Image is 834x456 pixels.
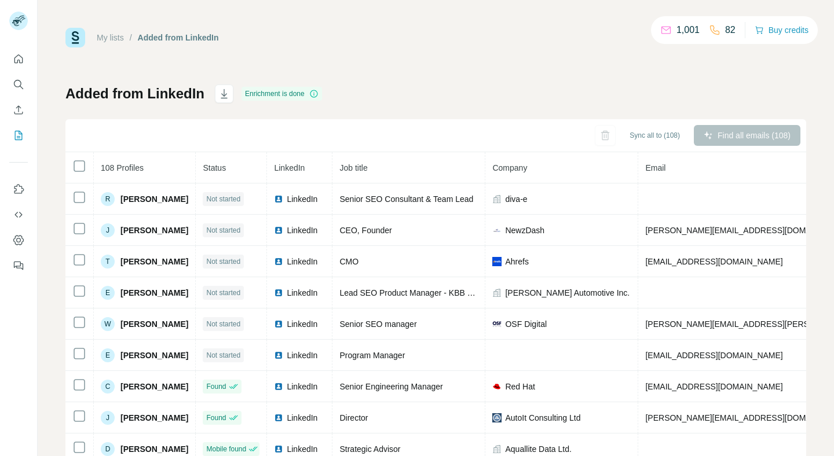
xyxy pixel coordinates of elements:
[274,382,283,391] img: LinkedIn logo
[274,226,283,235] img: LinkedIn logo
[9,204,28,225] button: Use Surfe API
[505,381,535,392] span: Red Hat
[274,194,283,204] img: LinkedIn logo
[287,256,317,267] span: LinkedIn
[274,444,283,454] img: LinkedIn logo
[120,350,188,361] span: [PERSON_NAME]
[274,319,283,329] img: LinkedIn logo
[274,288,283,297] img: LinkedIn logo
[339,351,405,360] span: Program Manager
[645,382,782,391] span: [EMAIL_ADDRESS][DOMAIN_NAME]
[9,230,28,251] button: Dashboard
[339,382,442,391] span: Senior Engineering Manager
[101,223,115,237] div: J
[645,351,782,360] span: [EMAIL_ADDRESS][DOMAIN_NAME]
[339,163,367,172] span: Job title
[206,381,226,392] span: Found
[9,49,28,69] button: Quick start
[242,87,322,101] div: Enrichment is done
[101,348,115,362] div: E
[492,319,502,329] img: company-logo
[505,193,527,205] span: diva-e
[492,226,502,235] img: company-logo
[287,381,317,392] span: LinkedIn
[65,28,85,47] img: Surfe Logo
[206,319,240,329] span: Not started
[492,382,502,391] img: company-logo
[101,286,115,300] div: E
[505,318,547,330] span: OSF Digital
[206,444,246,454] span: Mobile found
[725,23,736,37] p: 82
[101,317,115,331] div: W
[505,412,580,424] span: AutoIt Consulting Ltd
[203,163,226,172] span: Status
[65,84,204,103] h1: Added from LinkedIn
[9,125,28,146] button: My lists
[101,163,144,172] span: 108 Profiles
[9,74,28,95] button: Search
[287,412,317,424] span: LinkedIn
[9,100,28,120] button: Enrich CSV
[492,163,527,172] span: Company
[206,350,240,361] span: Not started
[274,163,305,172] span: LinkedIn
[120,287,188,299] span: [PERSON_NAME]
[120,225,188,236] span: [PERSON_NAME]
[755,22,809,38] button: Buy credits
[101,442,115,456] div: D
[287,318,317,330] span: LinkedIn
[138,32,219,43] div: Added from LinkedIn
[120,381,188,392] span: [PERSON_NAME]
[645,257,782,266] span: [EMAIL_ADDRESS][DOMAIN_NAME]
[505,256,528,267] span: Ahrefs
[120,443,188,455] span: [PERSON_NAME]
[287,193,317,205] span: LinkedIn
[206,288,240,298] span: Not started
[492,413,502,422] img: company-logo
[206,256,240,267] span: Not started
[206,413,226,423] span: Found
[339,288,555,297] span: Lead SEO Product Manager - KBB Service Advisor, Dealers
[287,287,317,299] span: LinkedIn
[130,32,132,43] li: /
[630,130,680,141] span: Sync all to (108)
[9,179,28,200] button: Use Surfe on LinkedIn
[339,444,400,454] span: Strategic Advisor
[206,194,240,204] span: Not started
[101,380,115,394] div: C
[274,257,283,266] img: LinkedIn logo
[645,163,665,172] span: Email
[206,225,240,236] span: Not started
[287,350,317,361] span: LinkedIn
[274,351,283,360] img: LinkedIn logo
[505,287,630,299] span: [PERSON_NAME] Automotive Inc.
[287,443,317,455] span: LinkedIn
[120,412,188,424] span: [PERSON_NAME]
[621,127,688,144] button: Sync all to (108)
[287,225,317,236] span: LinkedIn
[120,318,188,330] span: [PERSON_NAME]
[101,411,115,425] div: J
[120,256,188,267] span: [PERSON_NAME]
[274,413,283,422] img: LinkedIn logo
[505,225,544,236] span: NewzDash
[101,192,115,206] div: R
[120,193,188,205] span: [PERSON_NAME]
[339,413,368,422] span: Director
[676,23,700,37] p: 1,001
[339,319,416,329] span: Senior SEO manager
[9,255,28,276] button: Feedback
[505,443,571,455] span: Aquallite Data Ltd.
[339,194,473,204] span: Senior SEO Consultant & Team Lead
[339,257,359,266] span: CMO
[492,257,502,266] img: company-logo
[97,33,124,42] a: My lists
[339,226,392,235] span: CEO, Founder
[101,255,115,269] div: T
